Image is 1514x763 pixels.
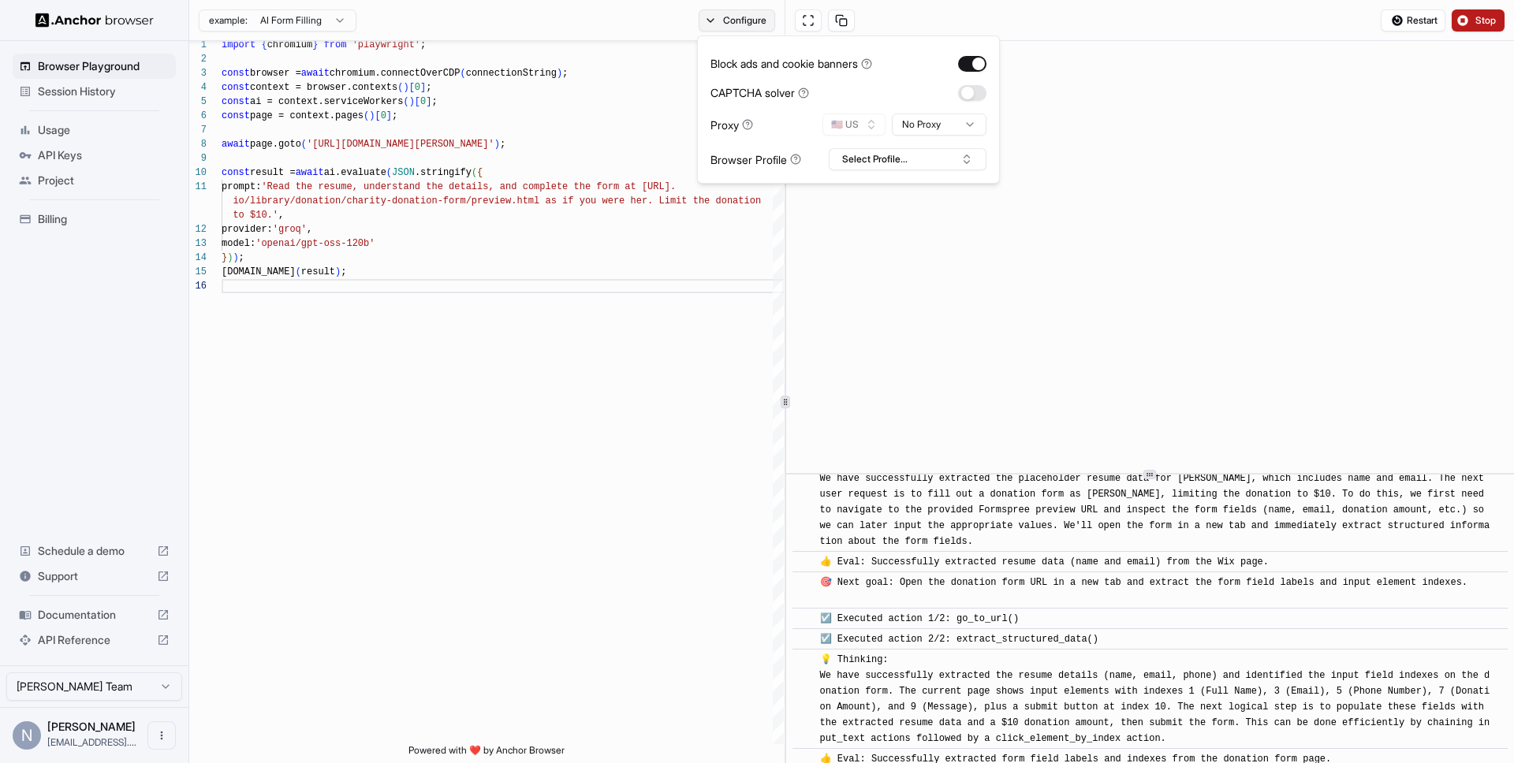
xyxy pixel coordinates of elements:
div: Documentation [13,602,176,627]
span: Support [38,568,151,584]
div: 13 [189,236,207,251]
span: ☑️ Executed action 1/2: go_to_url() [820,613,1020,624]
span: ( [296,266,301,277]
span: const [222,96,250,107]
span: ; [431,96,437,107]
div: 6 [189,109,207,123]
img: Anchor Logo [35,13,154,28]
span: context = browser.contexts [250,82,397,93]
span: 0 [415,82,420,93]
span: model: [222,238,255,249]
span: [ [415,96,420,107]
span: ​ [800,575,808,590]
span: 💡 Thinking: We have successfully extracted the resume details (name, email, phone) and identified... [820,654,1490,744]
span: ( [364,110,369,121]
span: Nicolas null [47,720,136,733]
span: [DOMAIN_NAME] [222,266,296,277]
span: const [222,167,250,178]
span: [ [409,82,415,93]
span: JSON [392,167,415,178]
span: ) [494,139,500,150]
span: ​ [800,611,808,627]
div: 2 [189,52,207,66]
button: Configure [699,9,775,32]
div: Browser Profile [710,151,801,168]
span: result = [250,167,296,178]
div: API Reference [13,627,176,653]
span: lete the form at [URL]. [545,181,676,192]
span: ] [386,110,392,121]
span: await [301,68,330,79]
span: 'openai/gpt-oss-120b' [255,238,375,249]
span: to $10.' [233,210,278,221]
span: 🎯 Next goal: Open the donation form URL in a new tab and extract the form field labels and input ... [820,577,1468,604]
div: 5 [189,95,207,109]
button: Open in full screen [795,9,822,32]
span: result [301,266,335,277]
span: ☑️ Executed action 2/2: extract_structured_data() [820,634,1098,645]
div: 3 [189,66,207,80]
button: Open menu [147,721,176,750]
span: ​ [800,631,808,647]
span: } [222,252,227,263]
span: ( [403,96,408,107]
span: ) [409,96,415,107]
span: provider: [222,224,273,235]
span: Project [38,173,170,188]
button: Select Profile... [829,148,986,170]
span: .stringify [415,167,472,178]
button: Copy session ID [828,9,855,32]
div: 14 [189,251,207,265]
span: API Reference [38,632,151,648]
div: Browser Playground [13,54,176,79]
div: Proxy [710,117,753,133]
span: prompt: [222,181,261,192]
span: page = context.pages [250,110,364,121]
span: ; [392,110,397,121]
span: ​ [800,554,808,570]
span: API Keys [38,147,170,163]
span: chromium.connectOverCDP [330,68,461,79]
span: ; [239,252,244,263]
span: ; [500,139,505,150]
span: Browser Playground [38,58,170,74]
div: 16 [189,279,207,293]
span: 0 [381,110,386,121]
span: 'Read the resume, understand the details, and comp [261,181,545,192]
span: ) [557,68,562,79]
div: 15 [189,265,207,279]
span: page.goto [250,139,301,150]
div: 11 [189,180,207,194]
span: Powered with ❤️ by Anchor Browser [408,744,565,763]
span: example: [209,14,248,27]
span: ( [301,139,307,150]
button: Restart [1381,9,1445,32]
span: Usage [38,122,170,138]
span: await [296,167,324,178]
span: const [222,110,250,121]
span: 3abbilo@gmail.com [47,736,136,748]
span: 0 [420,96,426,107]
span: browser = [250,68,301,79]
span: Schedule a demo [38,543,151,559]
button: Stop [1452,9,1505,32]
span: ; [562,68,568,79]
div: Support [13,564,176,589]
div: CAPTCHA solver [710,84,809,101]
div: 8 [189,137,207,151]
span: ) [369,110,375,121]
span: Billing [38,211,170,227]
span: const [222,68,250,79]
span: [ [375,110,380,121]
div: 4 [189,80,207,95]
span: , [307,224,312,235]
span: Restart [1407,14,1438,27]
span: ; [426,82,431,93]
div: Block ads and cookie banners [710,55,872,72]
div: 10 [189,166,207,180]
span: ] [420,82,426,93]
span: ] [426,96,431,107]
div: Billing [13,207,176,232]
div: 7 [189,123,207,137]
span: ) [227,252,233,263]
